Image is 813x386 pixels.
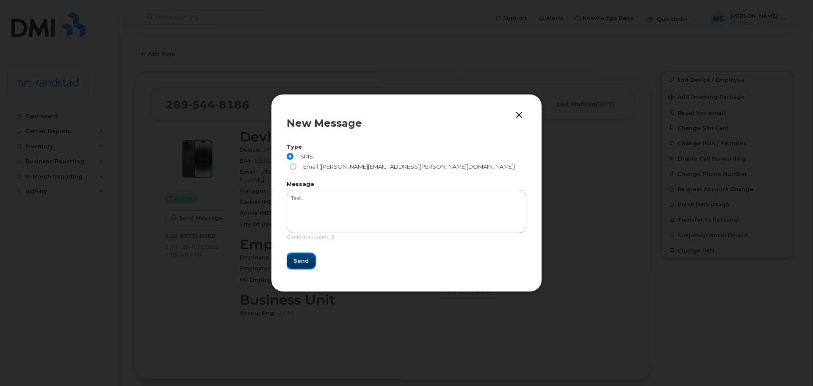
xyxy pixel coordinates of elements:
input: Email ([PERSON_NAME][EMAIL_ADDRESS][PERSON_NAME][DOMAIN_NAME]) [290,163,296,170]
input: SMS [287,153,293,160]
span: Send [293,257,309,265]
span: SMS [297,153,313,160]
div: New Message [287,118,526,128]
div: Characters count: 5 [287,233,526,245]
label: Message [287,182,526,187]
button: Send [287,253,315,269]
span: Email ([PERSON_NAME][EMAIL_ADDRESS][PERSON_NAME][DOMAIN_NAME]) [300,163,515,170]
label: Type [287,144,526,150]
